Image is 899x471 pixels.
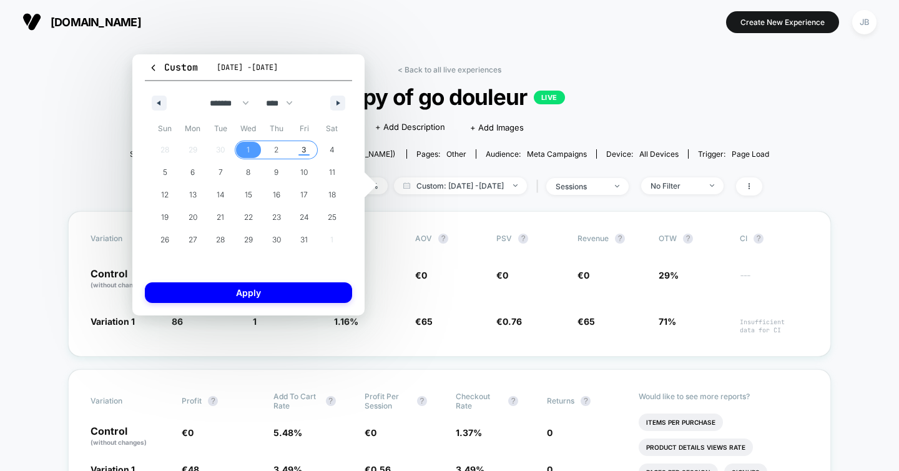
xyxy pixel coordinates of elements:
span: Meta campaigns [527,149,587,159]
span: [DOMAIN_NAME] [51,16,141,29]
button: ? [615,234,625,244]
span: Checkout Rate [456,392,502,410]
span: Custom [149,61,198,74]
div: JB [852,10,877,34]
a: < Back to all live experiences [398,65,501,74]
span: 21 [217,206,224,229]
span: Returns [547,396,574,405]
li: Product Details Views Rate [639,439,753,456]
span: 29 [244,229,253,251]
img: end [710,184,714,187]
span: (without changes) [91,439,147,446]
button: ? [326,396,336,406]
div: Trigger: [698,149,769,159]
button: 31 [290,229,318,251]
button: 16 [262,184,290,206]
button: 19 [151,206,179,229]
span: | [533,177,546,196]
span: 0 [188,427,194,438]
span: Insufficient data for CI [740,318,808,334]
span: 18 [328,184,336,206]
span: Mon [179,119,207,139]
button: ? [518,234,528,244]
span: 6 [190,161,195,184]
span: Copy of go douleur [162,84,737,110]
span: 7 [219,161,223,184]
button: 17 [290,184,318,206]
span: 1 [247,139,250,161]
div: Audience: [486,149,587,159]
div: Pages: [416,149,466,159]
span: 0 [547,427,553,438]
span: 29% [659,270,679,280]
span: 9 [274,161,278,184]
span: Custom: [DATE] - [DATE] [394,177,527,194]
span: 31 [300,229,308,251]
button: 3 [290,139,318,161]
span: € [577,316,595,327]
button: Custom[DATE] -[DATE] [145,61,352,81]
span: Profit Per Session [365,392,411,410]
span: Tue [207,119,235,139]
button: 6 [179,161,207,184]
span: 28 [216,229,225,251]
span: + Add Images [470,122,524,132]
span: 25 [328,206,337,229]
span: 19 [161,206,169,229]
button: 8 [235,161,263,184]
button: [DOMAIN_NAME] [19,12,145,32]
span: Add To Cart Rate [273,392,320,410]
span: 1.37 % [456,427,482,438]
button: 24 [290,206,318,229]
button: ? [438,234,448,244]
button: 7 [207,161,235,184]
button: 25 [318,206,346,229]
span: 30 [272,229,281,251]
span: 8 [246,161,250,184]
span: + Add Description [375,121,445,134]
button: ? [208,396,218,406]
span: 5 [163,161,167,184]
span: (without changes) [91,281,147,289]
button: 21 [207,206,235,229]
span: 15 [245,184,252,206]
span: 71% [659,316,676,327]
span: € [182,427,194,438]
span: 3 [302,139,307,161]
span: 17 [300,184,308,206]
p: Control [91,269,159,290]
span: 24 [300,206,309,229]
span: AOV [415,234,432,243]
span: Profit [182,396,202,405]
button: 12 [151,184,179,206]
span: Fri [290,119,318,139]
button: 28 [207,229,235,251]
img: end [513,184,518,187]
button: ? [508,396,518,406]
span: all devices [639,149,679,159]
button: 4 [318,139,346,161]
span: € [577,270,589,280]
span: 2 [274,139,278,161]
button: 13 [179,184,207,206]
button: Create New Experience [726,11,839,33]
button: 11 [318,161,346,184]
span: Variation [91,392,159,410]
span: 65 [421,316,433,327]
span: 27 [189,229,197,251]
span: PSV [496,234,512,243]
span: Page Load [732,149,769,159]
button: 9 [262,161,290,184]
button: ? [581,396,591,406]
button: JB [848,9,880,35]
button: Apply [145,282,352,303]
span: Variation 1 [91,316,135,327]
img: end [615,185,619,187]
span: Revenue [577,234,609,243]
button: 18 [318,184,346,206]
img: calendar [403,182,410,189]
span: 13 [189,184,197,206]
img: Visually logo [22,12,41,31]
span: 0 [421,270,427,280]
p: Would like to see more reports? [639,392,809,401]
